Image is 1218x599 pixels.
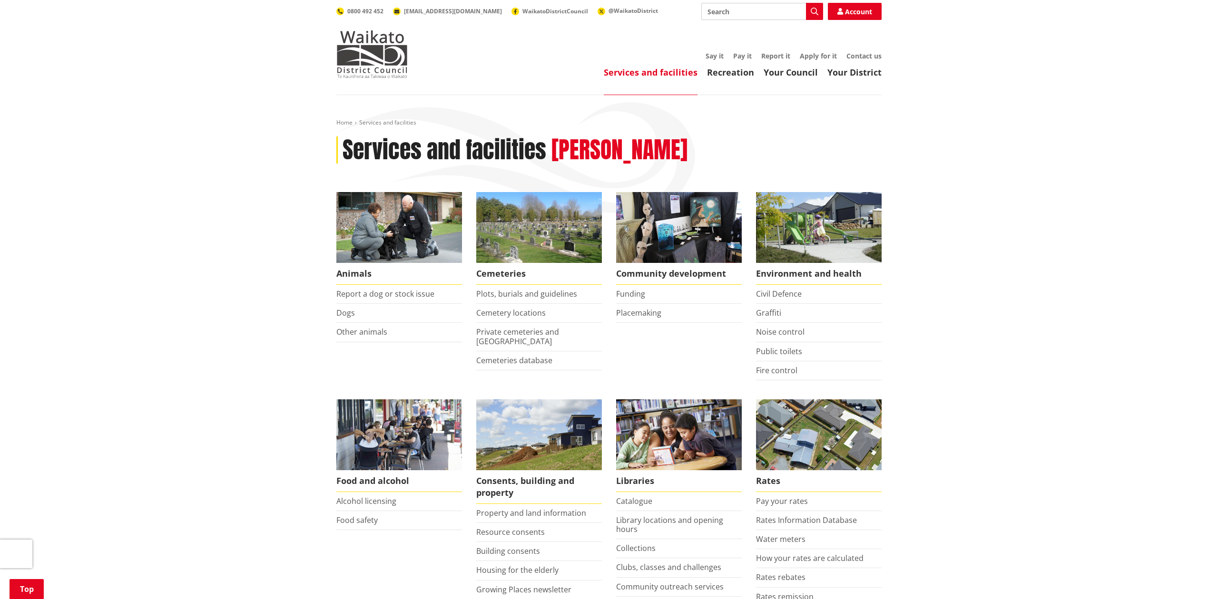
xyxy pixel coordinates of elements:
a: Collections [616,543,656,553]
a: Placemaking [616,308,661,318]
img: Matariki Travelling Suitcase Art Exhibition [616,192,742,263]
img: Food and Alcohol in the Waikato [336,399,462,470]
a: Catalogue [616,496,652,506]
a: Resource consents [476,527,545,537]
a: Rates Information Database [756,515,857,525]
span: Animals [336,263,462,285]
a: Pay your rates online Rates [756,399,882,492]
a: Library membership is free to everyone who lives in the Waikato district. Libraries [616,399,742,492]
span: Services and facilities [359,118,416,126]
span: Cemeteries [476,263,602,285]
a: New Pokeno housing development Consents, building and property [476,399,602,504]
a: Pay your rates [756,496,808,506]
a: [EMAIL_ADDRESS][DOMAIN_NAME] [393,7,502,15]
a: 0800 492 452 [336,7,383,15]
a: Civil Defence [756,289,802,299]
a: Matariki Travelling Suitcase Art Exhibition Community development [616,192,742,285]
a: Property and land information [476,508,586,518]
a: Your District [827,67,882,78]
span: [EMAIL_ADDRESS][DOMAIN_NAME] [404,7,502,15]
span: Rates [756,470,882,492]
a: Alcohol licensing [336,496,396,506]
a: Top [10,579,44,599]
a: Food and Alcohol in the Waikato Food and alcohol [336,399,462,492]
a: Other animals [336,327,387,337]
a: @WaikatoDistrict [598,7,658,15]
a: Housing for the elderly [476,565,559,575]
a: Report it [761,51,790,60]
a: Library locations and opening hours [616,515,723,534]
a: Community outreach services [616,581,724,592]
img: Rates-thumbnail [756,399,882,470]
a: Huntly Cemetery Cemeteries [476,192,602,285]
h1: Services and facilities [343,136,546,164]
a: WaikatoDistrictCouncil [511,7,588,15]
a: Fire control [756,365,797,376]
a: Recreation [707,67,754,78]
iframe: Messenger Launcher [1174,559,1208,593]
a: Growing Places newsletter [476,584,571,595]
input: Search input [701,3,823,20]
a: Cemetery locations [476,308,546,318]
a: Clubs, classes and challenges [616,562,721,572]
a: Services and facilities [604,67,697,78]
a: Food safety [336,515,378,525]
img: Animal Control [336,192,462,263]
a: Dogs [336,308,355,318]
img: Land and property thumbnail [476,399,602,470]
nav: breadcrumb [336,119,882,127]
a: Pay it [733,51,752,60]
a: Noise control [756,327,805,337]
a: Building consents [476,546,540,556]
img: Waikato District Council - Te Kaunihera aa Takiwaa o Waikato [336,30,408,78]
img: Waikato District Council libraries [616,399,742,470]
a: Report a dog or stock issue [336,289,434,299]
a: Say it [706,51,724,60]
a: Your Council [764,67,818,78]
a: New housing in Pokeno Environment and health [756,192,882,285]
span: Environment and health [756,263,882,285]
a: How your rates are calculated [756,553,864,563]
span: 0800 492 452 [347,7,383,15]
a: Contact us [846,51,882,60]
a: Water meters [756,534,805,544]
a: Waikato District Council Animal Control team Animals [336,192,462,285]
h2: [PERSON_NAME] [551,136,688,164]
a: Home [336,118,353,126]
a: Funding [616,289,645,299]
span: @WaikatoDistrict [609,7,658,15]
img: New housing in Pokeno [756,192,882,263]
a: Cemeteries database [476,355,552,366]
a: Account [828,3,882,20]
span: Libraries [616,470,742,492]
a: Graffiti [756,308,781,318]
a: Plots, burials and guidelines [476,289,577,299]
span: Consents, building and property [476,470,602,504]
a: Public toilets [756,346,802,357]
span: Community development [616,263,742,285]
span: Food and alcohol [336,470,462,492]
span: WaikatoDistrictCouncil [522,7,588,15]
a: Rates rebates [756,572,805,582]
a: Private cemeteries and [GEOGRAPHIC_DATA] [476,327,559,346]
a: Apply for it [800,51,837,60]
img: Huntly Cemetery [476,192,602,263]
